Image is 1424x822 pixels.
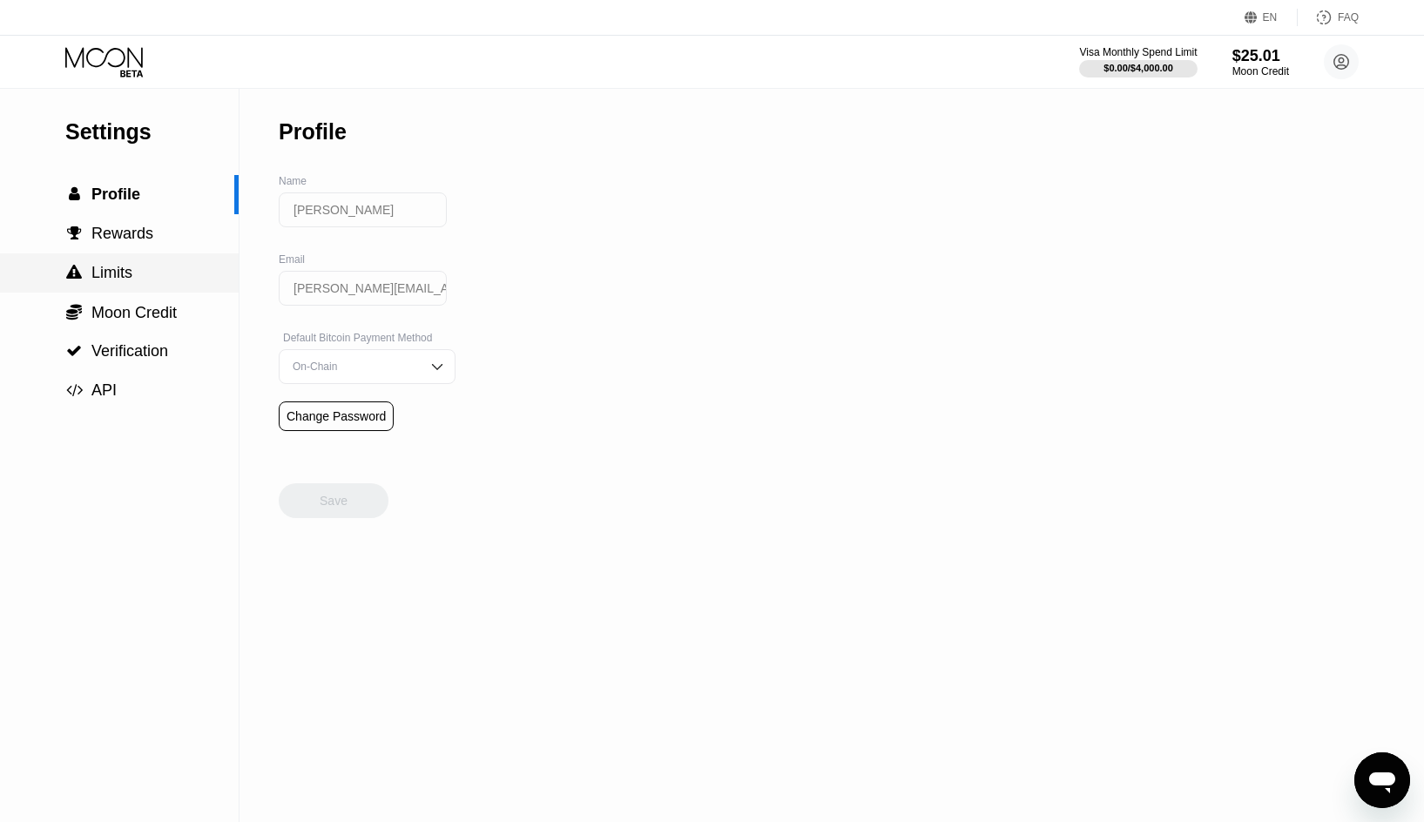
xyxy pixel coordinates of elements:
[279,119,347,145] div: Profile
[65,303,83,320] div: 
[1338,11,1359,24] div: FAQ
[1103,63,1173,73] div: $0.00 / $4,000.00
[1354,752,1410,808] iframe: Button to launch messaging window
[65,119,239,145] div: Settings
[67,226,82,241] span: 
[1079,46,1197,77] div: Visa Monthly Spend Limit$0.00/$4,000.00
[91,225,153,242] span: Rewards
[65,186,83,202] div: 
[1263,11,1278,24] div: EN
[279,253,456,266] div: Email
[287,409,386,423] div: Change Password
[66,382,83,398] span: 
[1232,65,1289,77] div: Moon Credit
[65,382,83,398] div: 
[66,265,82,280] span: 
[91,185,140,203] span: Profile
[1232,47,1289,77] div: $25.01Moon Credit
[69,186,80,202] span: 
[279,332,456,344] div: Default Bitcoin Payment Method
[91,381,117,399] span: API
[279,401,394,431] div: Change Password
[91,264,132,281] span: Limits
[1079,46,1197,58] div: Visa Monthly Spend Limit
[91,304,177,321] span: Moon Credit
[66,343,82,359] span: 
[66,303,82,320] span: 
[1298,9,1359,26] div: FAQ
[65,226,83,241] div: 
[279,175,456,187] div: Name
[65,343,83,359] div: 
[1245,9,1298,26] div: EN
[91,342,168,360] span: Verification
[1232,47,1289,65] div: $25.01
[288,360,420,373] div: On-Chain
[65,265,83,280] div: 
